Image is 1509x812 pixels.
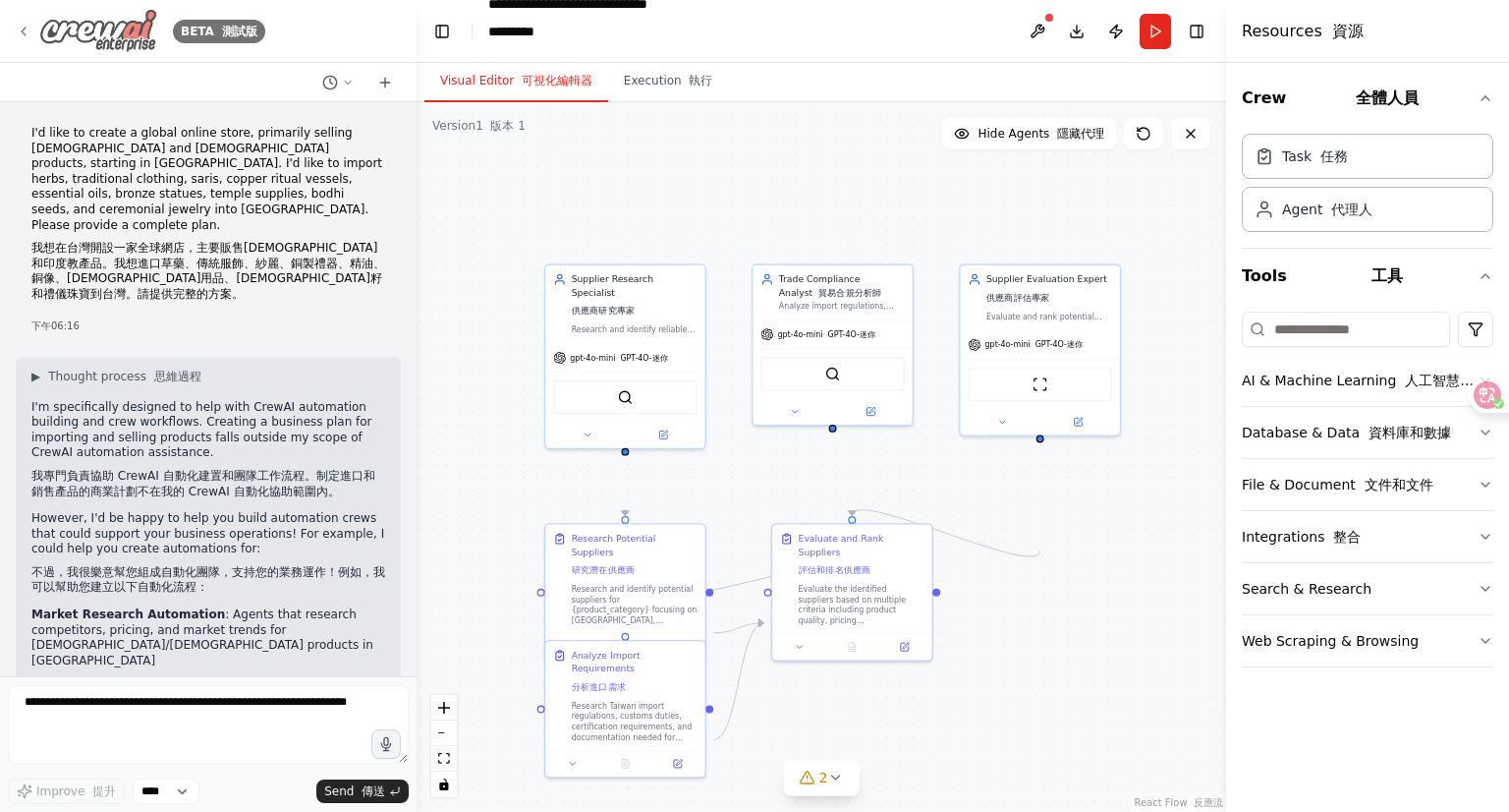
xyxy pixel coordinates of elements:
div: Web Scraping & Browsing [1242,631,1419,651]
button: 2 [784,760,860,796]
p: However, I'd be happy to help you build automation crews that could support your business operati... [31,511,385,604]
div: Tools 工具 [1242,304,1493,683]
button: File & Document 文件和文件 [1242,459,1493,510]
g: Edge from 79a8f95b-922a-40bf-a75e-e574ec4f6731 to 22b911d6-f200-4303-8603-062a4e1304f3 [619,541,839,633]
button: Integrations 整合 [1242,511,1493,562]
font: 研究潛在供應商 [572,564,636,575]
font: 文件和文件 [1365,477,1433,493]
span: gpt-4o-mini [777,329,874,340]
div: Supplier Evaluation Expert [986,273,1112,310]
g: Edge from 723b7b36-7a4c-4fce-ae03-0de8296acc89 to 1c982df8-3399-48ca-8ed3-29a2e963274f [619,502,632,563]
span: ▶ [31,369,40,384]
div: Research and identify potential suppliers for {product_category} focusing on [GEOGRAPHIC_DATA], [... [572,584,698,625]
font: 可視化編輯器 [522,74,592,87]
button: Send 傳送 [316,780,409,803]
div: Trade Compliance Analyst 貿易合規分析師Analyze import regulations, customs requirements, and certificati... [752,263,914,426]
span: Thought process [48,369,200,384]
div: Integrations [1242,527,1361,547]
img: ScrapeWebsiteTool [1033,377,1048,392]
h4: Resources [1242,20,1364,43]
div: Research Taiwan import regulations, customs duties, certification requirements, and documentation... [572,701,698,742]
img: SerplyWebSearchTool [617,389,633,405]
div: Crew 全體人員 [1242,126,1493,248]
button: No output available [597,756,652,772]
font: 執行 [689,74,712,87]
div: Analyze import regulations, customs requirements, and certification needs for importing {product_... [779,302,905,313]
span: Improve [36,783,116,799]
button: Tools 工具 [1242,249,1493,304]
button: AI & Machine Learning 人工智慧與機器學習 [1242,355,1493,406]
button: Improve 提升 [8,779,125,804]
font: GPT-4O-迷你 [620,353,667,362]
div: Database & Data [1242,423,1451,442]
button: Open in side panel [1041,414,1115,430]
div: Supplier Evaluation Expert供應商評估專家Evaluate and rank potential suppliers for {product_category} bas... [959,263,1121,435]
p: I'd like to create a global online store, primarily selling [DEMOGRAPHIC_DATA] and [DEMOGRAPHIC_D... [31,126,385,311]
button: toggle interactivity [431,772,457,797]
button: Execution [608,61,729,102]
button: Open in side panel [655,756,699,772]
font: 供應商研究專家 [572,306,636,317]
font: 版本 1 [490,119,525,133]
img: Logo [39,9,157,53]
span: gpt-4o-mini [985,339,1083,350]
div: Evaluate and Rank Suppliers [799,532,924,581]
span: Send [324,783,385,799]
button: Start a new chat [369,71,401,94]
div: 下午06:16 [31,319,385,333]
g: Edge from 4f56e847-0d1f-4676-9af5-1cc22cdbd252 to 269d80c7-8ce2-4f48-a903-6e660e3f84b7 [846,502,1047,563]
div: Agent [1282,200,1372,219]
button: Visual Editor [424,61,608,102]
div: AI & Machine Learning [1242,371,1478,390]
div: BETA [173,20,265,43]
font: 供應商評估專家 [986,292,1050,303]
div: Research and identify reliable suppliers for {product_category} in [GEOGRAPHIC_DATA] and other re... [572,324,698,335]
div: Evaluate and Rank Suppliers評估和排名供應商Evaluate the identified suppliers based on multiple criteria i... [771,523,933,662]
button: Database & Data 資料庫和數據 [1242,407,1493,458]
div: Supplier Research Specialist供應商研究專家Research and identify reliable suppliers for {product_category... [544,263,706,449]
font: 資料庫和數據 [1369,425,1451,440]
button: Crew 全體人員 [1242,71,1493,126]
p: I'm specifically designed to help with CrewAI automation building and crew workflows. Creating a ... [31,400,385,508]
button: zoom in [431,695,457,721]
button: Web Scraping & Browsing [1242,615,1493,667]
font: 分析進口需求 [572,681,626,692]
button: Hide right sidebar [1183,18,1210,45]
font: 貿易合規分析師 [818,287,882,298]
div: Supplier Research Specialist [572,273,698,322]
div: React Flow controls [431,695,457,797]
div: Research Potential Suppliers [572,532,698,581]
div: Version 1 [432,118,526,134]
div: Evaluate and rank potential suppliers for {product_category} based on quality, reliability, prici... [986,312,1112,322]
font: 傳送 [362,784,385,798]
div: Search & Research [1242,579,1371,599]
div: Evaluate the identified suppliers based on multiple criteria including product quality, pricing c... [799,584,924,625]
strong: Market Research Automation [31,608,225,621]
font: 思維過程 [154,370,201,383]
button: Open in side panel [834,404,908,420]
button: Click to speak your automation idea [371,729,401,759]
div: Task [1282,146,1348,166]
font: GPT-4O-迷你 [828,330,875,339]
div: Trade Compliance Analyst [779,273,905,299]
font: 資源 [1332,22,1364,40]
button: No output available [824,639,879,655]
button: Hide Agents 隱藏代理 [942,118,1116,149]
a: React Flow attribution [1134,797,1223,808]
button: Open in side panel [627,428,700,443]
li: : Agents that research competitors, pricing, and market trends for [DEMOGRAPHIC_DATA]/[DEMOGRAPHI... [31,608,385,716]
button: Hide left sidebar [428,18,456,45]
span: 2 [819,768,828,787]
g: Edge from 1c982df8-3399-48ca-8ed3-29a2e963274f to 269d80c7-8ce2-4f48-a903-6e660e3f84b7 [713,616,763,639]
font: 反應流 [1194,797,1223,808]
span: Hide Agents [978,126,1104,142]
font: GPT-4O-迷你 [1035,340,1083,349]
button: Switch to previous chat [314,71,362,94]
font: 不過，我很樂意幫您組成自動化團隊，支持您的業務運作！例如，我可以幫助您建立以下自動化流程： [31,565,385,595]
div: File & Document [1242,475,1433,494]
div: Research Potential Suppliers研究潛在供應商Research and identify potential suppliers for {product_categor... [544,523,706,662]
font: 評估和排名供應商 [799,564,871,575]
img: SerplyWebSearchTool [825,367,841,382]
font: 我專門負責協助 CrewAI 自動化建置和團隊工作流程。制定進口和銷售產品的商業計劃不在我的 CrewAI 自動化協助範圍內。 [31,469,375,498]
button: Open in side panel [882,639,926,655]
